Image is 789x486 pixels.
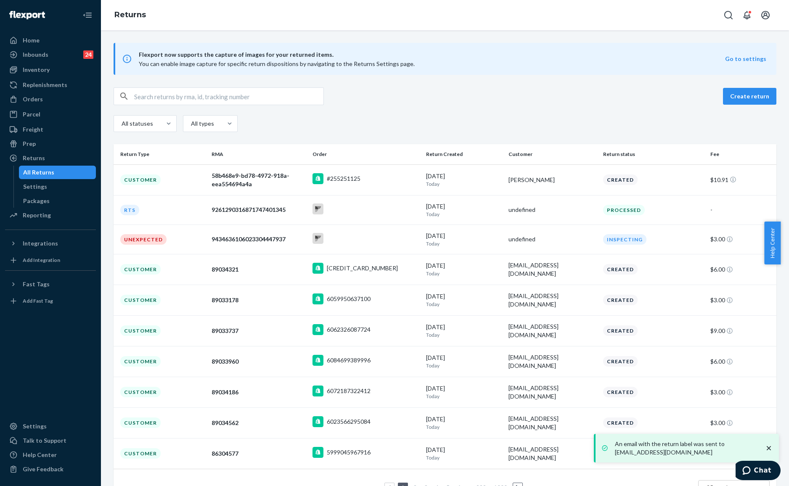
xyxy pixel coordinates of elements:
[426,323,501,338] div: [DATE]
[426,301,501,308] p: Today
[114,10,146,19] a: Returns
[139,60,415,67] span: You can enable image capture for specific return dispositions by navigating to the Returns Settin...
[120,174,161,185] div: Customer
[9,11,45,19] img: Flexport logo
[212,357,306,366] div: 89033960
[707,285,776,315] td: $3.00
[426,384,501,400] div: [DATE]
[212,388,306,396] div: 89034186
[5,34,96,47] a: Home
[426,172,501,188] div: [DATE]
[23,211,51,219] div: Reporting
[327,417,371,426] div: 6023566295084
[707,254,776,285] td: $6.00
[212,327,306,335] div: 89033737
[327,264,398,272] div: [CREDIT_CARD_NUMBER]
[212,206,306,214] div: 9261290316871747401345
[23,168,54,177] div: All Returns
[508,206,596,214] div: undefined
[508,235,596,243] div: undefined
[23,125,43,134] div: Freight
[764,222,781,264] button: Help Center
[5,294,96,308] a: Add Fast Tag
[508,261,596,278] div: [EMAIL_ADDRESS][DOMAIN_NAME]
[114,144,208,164] th: Return Type
[5,209,96,222] a: Reporting
[23,280,50,288] div: Fast Tags
[426,261,501,277] div: [DATE]
[707,225,776,254] td: $3.00
[5,448,96,462] a: Help Center
[707,144,776,164] th: Fee
[603,264,638,275] div: Created
[757,7,774,24] button: Open account menu
[707,407,776,438] td: $3.00
[707,377,776,407] td: $3.00
[327,387,371,395] div: 6072187322412
[426,354,501,369] div: [DATE]
[426,232,501,247] div: [DATE]
[208,144,309,164] th: RMA
[83,50,93,59] div: 24
[23,81,67,89] div: Replenishments
[120,387,161,397] div: Customer
[5,92,96,106] a: Orders
[23,465,64,473] div: Give Feedback
[5,137,96,151] a: Prep
[23,182,47,191] div: Settings
[5,237,96,250] button: Integrations
[426,180,501,188] p: Today
[426,446,501,461] div: [DATE]
[212,235,306,243] div: 9434636106023304447937
[426,362,501,369] p: Today
[508,322,596,339] div: [EMAIL_ADDRESS][DOMAIN_NAME]
[120,417,161,428] div: Customer
[739,7,755,24] button: Open notifications
[426,270,501,277] p: Today
[765,444,773,452] svg: close toast
[212,296,306,304] div: 89033178
[120,356,161,367] div: Customer
[736,461,781,482] iframe: Opens a widget where you can chat to one of our agents
[23,436,66,445] div: Talk to Support
[5,420,96,433] a: Settings
[5,151,96,165] a: Returns
[327,295,371,303] div: 6059950637100
[79,7,96,24] button: Close Navigation
[426,331,501,338] p: Today
[603,356,638,367] div: Created
[508,353,596,370] div: [EMAIL_ADDRESS][DOMAIN_NAME]
[426,292,501,308] div: [DATE]
[508,176,596,184] div: [PERSON_NAME]
[23,36,40,45] div: Home
[23,239,58,248] div: Integrations
[5,277,96,291] button: Fast Tags
[327,448,371,457] div: 5999045967916
[5,462,96,476] button: Give Feedback
[23,95,43,103] div: Orders
[120,295,161,305] div: Customer
[327,356,371,364] div: 6084699389996
[23,154,45,162] div: Returns
[5,108,96,121] a: Parcel
[600,144,707,164] th: Return status
[23,197,50,205] div: Packages
[508,292,596,309] div: [EMAIL_ADDRESS][DOMAIN_NAME]
[212,265,306,274] div: 89034321
[707,315,776,346] td: $9.00
[710,206,770,214] div: -
[327,325,371,334] div: 6062326087724
[139,50,725,60] span: Flexport now supports the capture of images for your returned items.
[508,415,596,431] div: [EMAIL_ADDRESS][DOMAIN_NAME]
[19,180,96,193] a: Settings
[5,434,96,447] button: Talk to Support
[23,297,53,304] div: Add Fast Tag
[212,449,306,458] div: 86304577
[120,234,167,245] div: Unexpected
[723,88,776,105] button: Create return
[426,240,501,247] p: Today
[19,194,96,208] a: Packages
[23,50,48,59] div: Inbounds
